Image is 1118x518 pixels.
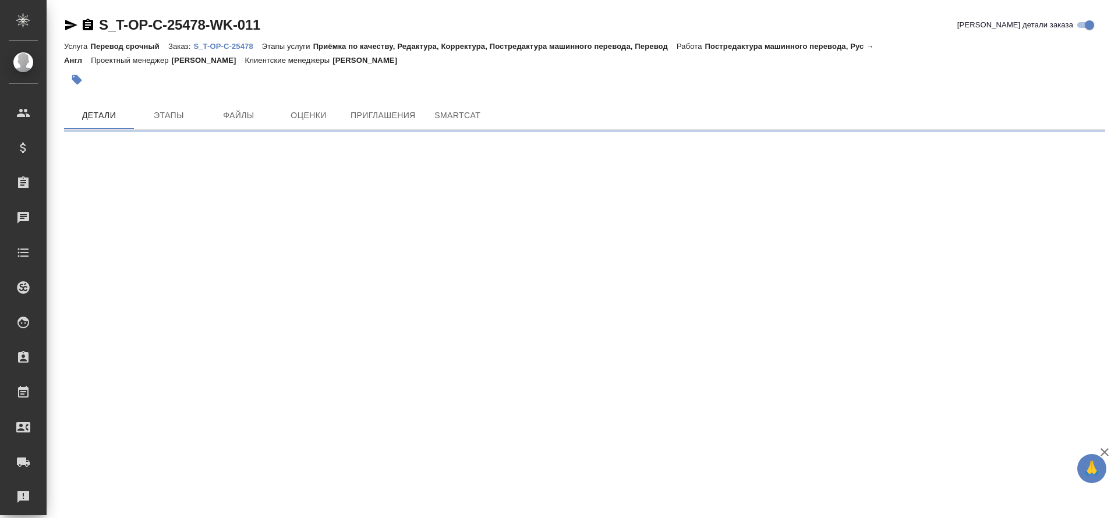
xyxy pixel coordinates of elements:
[281,108,337,123] span: Оценки
[71,108,127,123] span: Детали
[99,17,260,33] a: S_T-OP-C-25478-WK-011
[262,42,313,51] p: Этапы услуги
[168,42,193,51] p: Заказ:
[677,42,705,51] p: Работа
[1077,454,1106,483] button: 🙏
[193,42,261,51] p: S_T-OP-C-25478
[430,108,486,123] span: SmartCat
[351,108,416,123] span: Приглашения
[193,41,261,51] a: S_T-OP-C-25478
[141,108,197,123] span: Этапы
[64,67,90,93] button: Добавить тэг
[172,56,245,65] p: [PERSON_NAME]
[90,42,168,51] p: Перевод срочный
[245,56,333,65] p: Клиентские менеджеры
[81,18,95,32] button: Скопировать ссылку
[211,108,267,123] span: Файлы
[91,56,171,65] p: Проектный менеджер
[64,18,78,32] button: Скопировать ссылку для ЯМессенджера
[957,19,1073,31] span: [PERSON_NAME] детали заказа
[64,42,90,51] p: Услуга
[332,56,406,65] p: [PERSON_NAME]
[313,42,677,51] p: Приёмка по качеству, Редактура, Корректура, Постредактура машинного перевода, Перевод
[1082,456,1102,481] span: 🙏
